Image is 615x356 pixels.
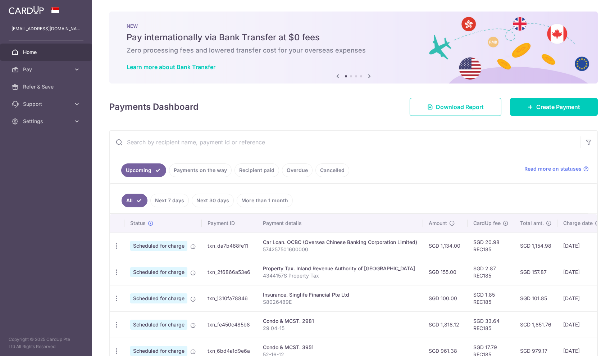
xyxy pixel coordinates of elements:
[410,98,501,116] a: Download Report
[557,259,606,285] td: [DATE]
[109,12,598,84] img: Bank transfer banner
[127,23,580,29] p: NEW
[202,214,257,233] th: Payment ID
[237,194,293,207] a: More than 1 month
[109,100,199,113] h4: Payments Dashboard
[282,163,313,177] a: Overdue
[557,311,606,338] td: [DATE]
[263,265,417,272] div: Property Tax. Inland Revenue Authority of [GEOGRAPHIC_DATA]
[514,285,557,311] td: SGD 101.85
[130,320,187,330] span: Scheduled for charge
[130,267,187,277] span: Scheduled for charge
[468,259,514,285] td: SGD 2.87 REC185
[202,259,257,285] td: txn_2f6866a53e6
[536,103,580,111] span: Create Payment
[263,246,417,253] p: 574257501600000
[122,194,147,207] a: All
[263,344,417,351] div: Condo & MCST. 3951
[150,194,189,207] a: Next 7 days
[127,46,580,55] h6: Zero processing fees and lowered transfer cost for your overseas expenses
[524,165,589,172] a: Read more on statuses
[234,163,279,177] a: Recipient paid
[263,291,417,298] div: Insurance. Singlife Financial Pte Ltd
[468,285,514,311] td: SGD 1.85 REC185
[23,49,70,56] span: Home
[130,293,187,303] span: Scheduled for charge
[130,346,187,356] span: Scheduled for charge
[202,311,257,338] td: txn_fe450c485b8
[192,194,234,207] a: Next 30 days
[23,100,70,108] span: Support
[127,32,580,43] h5: Pay internationally via Bank Transfer at $0 fees
[520,220,544,227] span: Total amt.
[514,233,557,259] td: SGD 1,154.98
[110,131,580,154] input: Search by recipient name, payment id or reference
[263,325,417,332] p: 29 04-15
[514,259,557,285] td: SGD 157.87
[263,239,417,246] div: Car Loan. OCBC (Oversea Chinese Banking Corporation Limited)
[524,165,582,172] span: Read more on statuses
[121,163,166,177] a: Upcoming
[12,25,81,32] p: [EMAIL_ADDRESS][DOMAIN_NAME]
[257,214,423,233] th: Payment details
[202,233,257,259] td: txn_da7b468fe11
[423,259,468,285] td: SGD 155.00
[127,63,215,71] a: Learn more about Bank Transfer
[263,298,417,306] p: S8026489E
[510,98,598,116] a: Create Payment
[423,285,468,311] td: SGD 100.00
[23,66,70,73] span: Pay
[557,285,606,311] td: [DATE]
[169,163,232,177] a: Payments on the way
[9,6,44,14] img: CardUp
[315,163,349,177] a: Cancelled
[263,317,417,325] div: Condo & MCST. 2981
[429,220,447,227] span: Amount
[423,311,468,338] td: SGD 1,818.12
[23,118,70,125] span: Settings
[514,311,557,338] td: SGD 1,851.76
[263,272,417,279] p: 4344157S Property Tax
[563,220,593,227] span: Charge date
[130,220,146,227] span: Status
[23,83,70,90] span: Refer & Save
[436,103,484,111] span: Download Report
[473,220,501,227] span: CardUp fee
[423,233,468,259] td: SGD 1,134.00
[468,311,514,338] td: SGD 33.64 REC185
[130,241,187,251] span: Scheduled for charge
[468,233,514,259] td: SGD 20.98 REC185
[557,233,606,259] td: [DATE]
[202,285,257,311] td: txn_1310fa78846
